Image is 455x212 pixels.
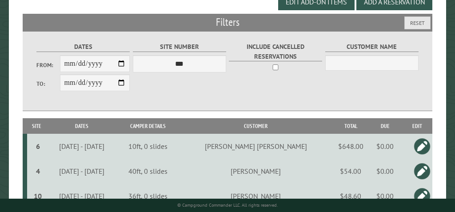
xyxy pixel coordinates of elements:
[48,142,116,151] div: [DATE] - [DATE]
[333,118,368,134] th: Total
[48,192,116,200] div: [DATE] - [DATE]
[333,184,368,208] td: $48.60
[36,42,130,52] label: Dates
[333,159,368,184] td: $54.00
[31,167,45,176] div: 4
[133,42,226,52] label: Site Number
[402,118,432,134] th: Edit
[36,80,60,88] label: To:
[325,42,419,52] label: Customer Name
[179,159,333,184] td: [PERSON_NAME]
[23,14,432,31] h2: Filters
[179,118,333,134] th: Customer
[31,192,45,200] div: 10
[333,134,368,159] td: $648.00
[368,118,402,134] th: Due
[117,159,179,184] td: 40ft, 0 slides
[31,142,45,151] div: 6
[368,184,402,208] td: $0.00
[177,202,278,208] small: © Campground Commander LLC. All rights reserved.
[48,167,116,176] div: [DATE] - [DATE]
[368,134,402,159] td: $0.00
[404,16,431,29] button: Reset
[179,184,333,208] td: [PERSON_NAME]
[27,118,46,134] th: Site
[179,134,333,159] td: [PERSON_NAME] [PERSON_NAME]
[368,159,402,184] td: $0.00
[46,118,117,134] th: Dates
[117,184,179,208] td: 36ft, 0 slides
[229,42,322,61] label: Include Cancelled Reservations
[117,118,179,134] th: Camper Details
[117,134,179,159] td: 10ft, 0 slides
[36,61,60,69] label: From:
